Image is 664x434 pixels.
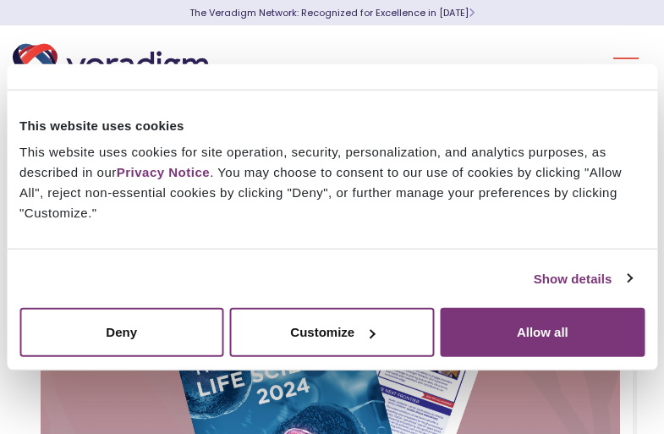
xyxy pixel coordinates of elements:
[189,6,475,19] a: The Veradigm Network: Recognized for Excellence in [DATE]Learn More
[19,308,223,357] button: Deny
[534,268,632,288] a: Show details
[469,6,475,19] span: Learn More
[13,38,216,94] img: Veradigm logo
[613,44,639,88] button: Toggle Navigation Menu
[19,115,645,135] div: This website uses cookies
[19,142,645,223] div: This website uses cookies for site operation, security, personalization, and analytics purposes, ...
[117,165,210,179] a: Privacy Notice
[230,308,434,357] button: Customize
[441,308,645,357] button: Allow all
